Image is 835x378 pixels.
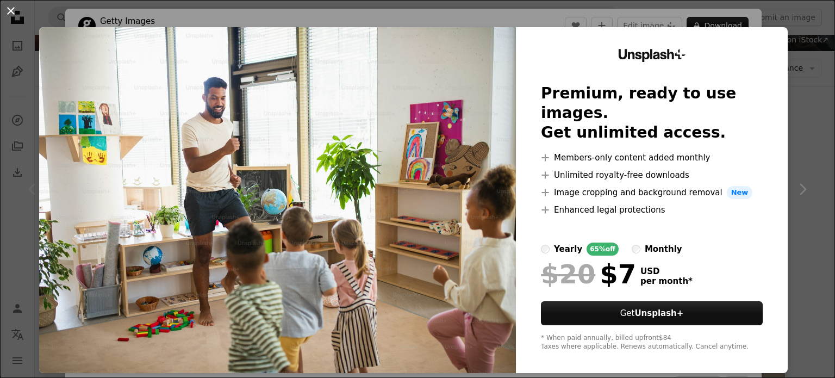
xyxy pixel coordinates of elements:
span: per month * [640,276,693,286]
li: Unlimited royalty-free downloads [541,169,763,182]
span: New [727,186,753,199]
div: yearly [554,243,582,256]
li: Image cropping and background removal [541,186,763,199]
h2: Premium, ready to use images. Get unlimited access. [541,84,763,142]
li: Members-only content added monthly [541,151,763,164]
div: $7 [541,260,636,288]
div: * When paid annually, billed upfront $84 Taxes where applicable. Renews automatically. Cancel any... [541,334,763,351]
span: USD [640,267,693,276]
div: 65% off [587,243,619,256]
strong: Unsplash+ [634,308,683,318]
button: GetUnsplash+ [541,301,763,325]
div: monthly [645,243,682,256]
li: Enhanced legal protections [541,203,763,216]
span: $20 [541,260,595,288]
input: monthly [632,245,640,253]
input: yearly65%off [541,245,550,253]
